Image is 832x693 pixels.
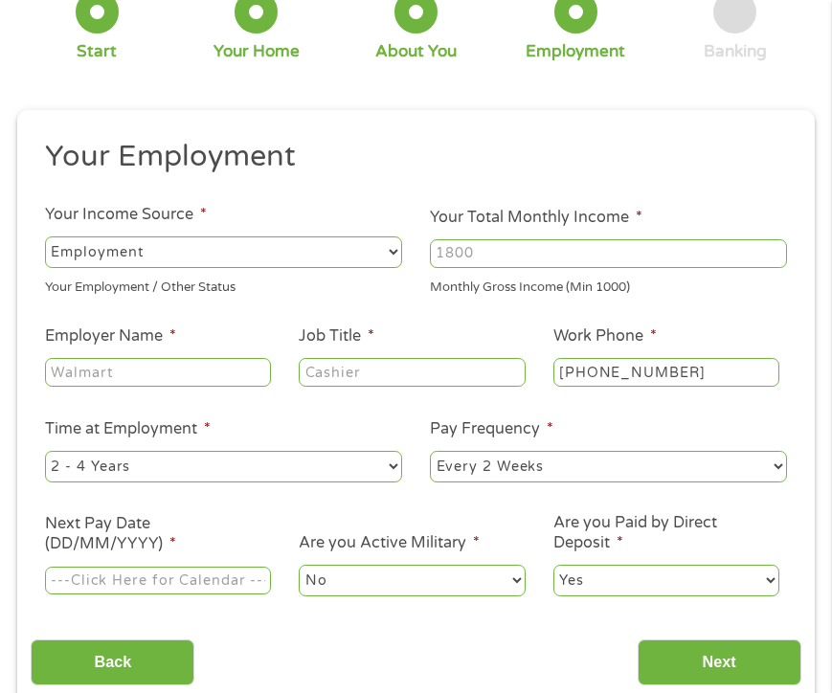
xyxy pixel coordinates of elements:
[214,41,300,62] div: Your Home
[45,205,207,225] label: Your Income Source
[31,639,194,686] input: Back
[375,41,457,62] div: About You
[704,41,767,62] div: Banking
[430,239,787,268] input: 1800
[45,514,272,554] label: Next Pay Date (DD/MM/YYYY)
[638,639,801,686] input: Next
[77,41,117,62] div: Start
[526,41,625,62] div: Employment
[553,326,657,346] label: Work Phone
[553,513,780,553] label: Are you Paid by Direct Deposit
[430,419,553,439] label: Pay Frequency
[430,271,787,297] div: Monthly Gross Income (Min 1000)
[45,138,774,176] h2: Your Employment
[45,419,211,439] label: Time at Employment
[45,326,176,346] label: Employer Name
[299,358,526,387] input: Cashier
[430,208,642,228] label: Your Total Monthly Income
[45,567,272,595] input: ---Click Here for Calendar ---
[45,358,272,387] input: Walmart
[553,358,780,387] input: (231) 754-4010
[45,271,402,297] div: Your Employment / Other Status
[299,533,480,553] label: Are you Active Military
[299,326,374,346] label: Job Title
